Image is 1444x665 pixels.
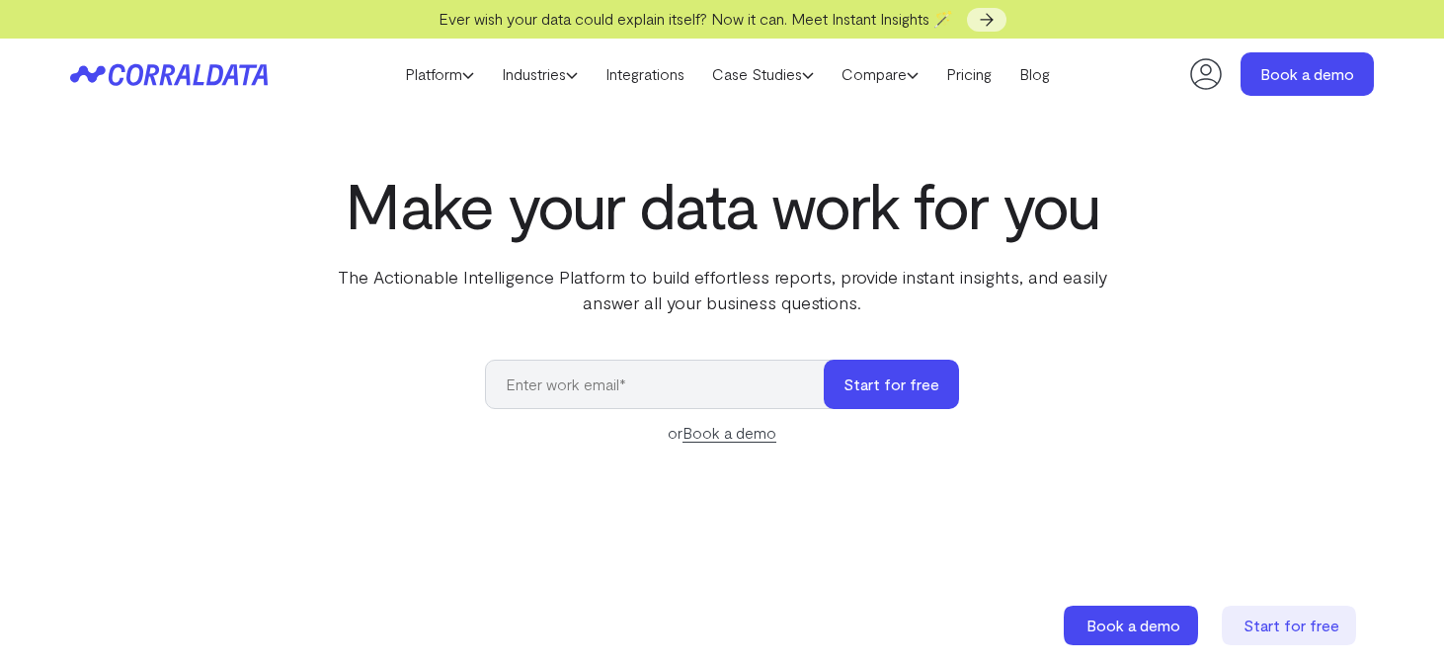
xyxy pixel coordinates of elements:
a: Industries [488,59,592,89]
div: or [485,421,959,445]
span: Book a demo [1086,616,1180,634]
a: Case Studies [698,59,828,89]
h1: Make your data work for you [319,169,1125,240]
input: Enter work email* [485,360,843,409]
span: Ever wish your data could explain itself? Now it can. Meet Instant Insights 🪄 [439,9,953,28]
a: Integrations [592,59,698,89]
a: Pricing [932,59,1005,89]
a: Platform [391,59,488,89]
a: Book a demo [1241,52,1374,96]
a: Start for free [1222,606,1360,645]
a: Book a demo [682,423,776,443]
button: Start for free [824,360,959,409]
p: The Actionable Intelligence Platform to build effortless reports, provide instant insights, and e... [319,264,1125,315]
a: Book a demo [1064,606,1202,645]
span: Start for free [1243,616,1339,634]
a: Compare [828,59,932,89]
a: Blog [1005,59,1064,89]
